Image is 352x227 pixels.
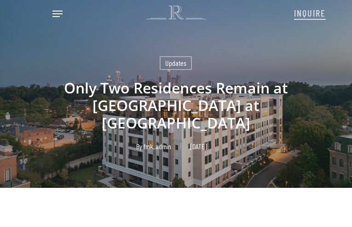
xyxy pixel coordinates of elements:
[180,143,216,150] span: [DATE]
[136,143,142,150] span: By
[294,3,326,22] a: INQUIRE
[294,7,326,18] span: INQUIRE
[21,70,331,141] h1: Only Two Residences Remain at [GEOGRAPHIC_DATA] at [GEOGRAPHIC_DATA]
[144,142,171,151] a: fmk_admin
[52,9,63,18] a: Navigation Menu
[160,56,192,70] a: Updates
